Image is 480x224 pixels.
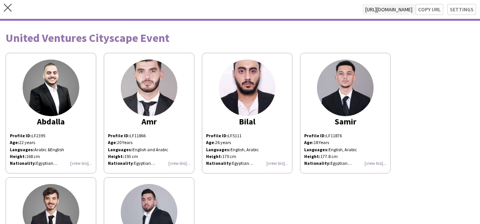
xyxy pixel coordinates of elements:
[232,160,253,166] span: Egyptian
[10,160,92,167] div: Egyptian
[108,140,116,145] b: Age
[304,118,386,125] div: Samir
[23,60,79,116] img: thumb-6620e5d822dac.jpeg
[206,153,222,159] strong: Height:
[206,146,288,160] p: English, Arabic 170 cm
[304,140,314,145] b: Age:
[304,153,320,159] strong: Height:
[206,133,228,138] strong: Profile ID:
[206,160,231,166] b: Nationality
[447,4,476,15] button: Settings
[10,139,92,146] div: 22 years
[317,60,374,116] img: thumb-913090cf-124b-4d44-83f1-19fcfc7d1554.jpg
[415,4,443,15] button: Copy url
[206,140,215,145] span: :
[206,132,288,139] p: LF5111
[134,160,155,166] span: Egyptian
[10,147,34,152] b: Languages:
[121,60,177,116] img: thumb-02cf2798-6248-4952-ab09-5e688612f561.jpg
[206,118,288,125] div: Bilal
[10,133,32,138] b: Profile ID:
[10,132,92,167] div: LF2395
[331,160,352,166] span: Egyptian
[10,153,26,159] b: Height:
[304,132,386,139] p: LF11876
[108,147,132,152] strong: Languages:
[108,132,190,139] p: LF11866
[206,160,232,166] span: :
[219,60,275,116] img: thumb-166344793663263380b7e36.jpg
[10,160,36,166] b: Nationality:
[206,147,231,152] strong: Languages:
[314,140,329,145] span: 18 Years
[304,139,386,160] p: English, Arabic 177.8 cm
[108,146,190,160] p: English and Arabic 193 cm
[108,160,133,166] b: Nationality
[108,153,124,159] strong: Height:
[10,118,92,125] div: Abdalla
[117,140,132,145] span: 20 Years
[108,140,117,145] span: :
[304,133,326,138] strong: Profile ID:
[108,118,190,125] div: Amr
[362,4,415,15] span: [URL][DOMAIN_NAME]
[215,140,231,145] span: 26 years
[304,147,329,152] strong: Languages:
[108,133,130,138] strong: Profile ID:
[10,146,92,153] div: Arabic &English
[304,160,331,166] b: Nationality:
[10,140,19,145] b: Age:
[6,32,474,43] div: United Ventures Cityscape Event
[108,160,134,166] span: :
[206,140,214,145] b: Age
[26,153,40,159] span: 168 cm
